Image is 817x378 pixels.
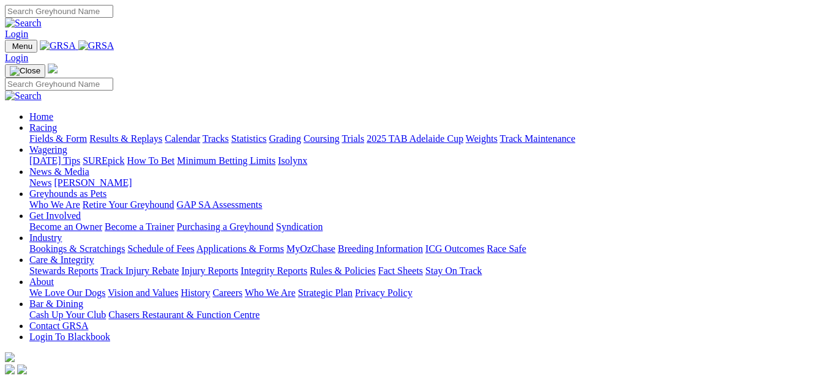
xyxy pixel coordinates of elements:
[425,243,484,254] a: ICG Outcomes
[29,287,812,298] div: About
[29,111,53,122] a: Home
[29,199,812,210] div: Greyhounds as Pets
[278,155,307,166] a: Isolynx
[181,287,210,298] a: History
[5,91,42,102] img: Search
[29,309,812,321] div: Bar & Dining
[54,177,132,188] a: [PERSON_NAME]
[29,254,94,265] a: Care & Integrity
[29,144,67,155] a: Wagering
[29,210,81,221] a: Get Involved
[83,155,124,166] a: SUREpick
[355,287,412,298] a: Privacy Policy
[177,155,275,166] a: Minimum Betting Limits
[40,40,76,51] img: GRSA
[212,287,242,298] a: Careers
[5,365,15,374] img: facebook.svg
[298,287,353,298] a: Strategic Plan
[203,133,229,144] a: Tracks
[5,64,45,78] button: Toggle navigation
[78,40,114,51] img: GRSA
[500,133,575,144] a: Track Maintenance
[269,133,301,144] a: Grading
[29,321,88,331] a: Contact GRSA
[29,332,110,342] a: Login To Blackbook
[29,221,812,232] div: Get Involved
[29,133,87,144] a: Fields & Form
[5,352,15,362] img: logo-grsa-white.png
[29,243,125,254] a: Bookings & Scratchings
[29,122,57,133] a: Racing
[5,5,113,18] input: Search
[5,53,28,63] a: Login
[341,133,364,144] a: Trials
[100,265,179,276] a: Track Injury Rebate
[466,133,498,144] a: Weights
[310,265,376,276] a: Rules & Policies
[338,243,423,254] a: Breeding Information
[29,265,98,276] a: Stewards Reports
[231,133,267,144] a: Statistics
[29,199,80,210] a: Who We Are
[29,276,54,287] a: About
[29,309,106,320] a: Cash Up Your Club
[29,166,89,177] a: News & Media
[105,221,174,232] a: Become a Trainer
[29,177,51,188] a: News
[48,64,58,73] img: logo-grsa-white.png
[29,221,102,232] a: Become an Owner
[29,133,812,144] div: Racing
[196,243,284,254] a: Applications & Forms
[29,155,80,166] a: [DATE] Tips
[286,243,335,254] a: MyOzChase
[29,287,105,298] a: We Love Our Dogs
[29,188,106,199] a: Greyhounds as Pets
[5,18,42,29] img: Search
[487,243,526,254] a: Race Safe
[29,177,812,188] div: News & Media
[5,40,37,53] button: Toggle navigation
[304,133,340,144] a: Coursing
[89,133,162,144] a: Results & Replays
[367,133,463,144] a: 2025 TAB Adelaide Cup
[5,29,28,39] a: Login
[29,155,812,166] div: Wagering
[83,199,174,210] a: Retire Your Greyhound
[181,265,238,276] a: Injury Reports
[276,221,323,232] a: Syndication
[425,265,482,276] a: Stay On Track
[29,298,83,309] a: Bar & Dining
[12,42,32,51] span: Menu
[241,265,307,276] a: Integrity Reports
[165,133,200,144] a: Calendar
[17,365,27,374] img: twitter.svg
[245,287,296,298] a: Who We Are
[29,265,812,276] div: Care & Integrity
[29,232,62,243] a: Industry
[127,243,194,254] a: Schedule of Fees
[378,265,423,276] a: Fact Sheets
[127,155,175,166] a: How To Bet
[5,78,113,91] input: Search
[29,243,812,254] div: Industry
[108,287,178,298] a: Vision and Values
[108,309,259,320] a: Chasers Restaurant & Function Centre
[177,199,263,210] a: GAP SA Assessments
[177,221,274,232] a: Purchasing a Greyhound
[10,66,40,76] img: Close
